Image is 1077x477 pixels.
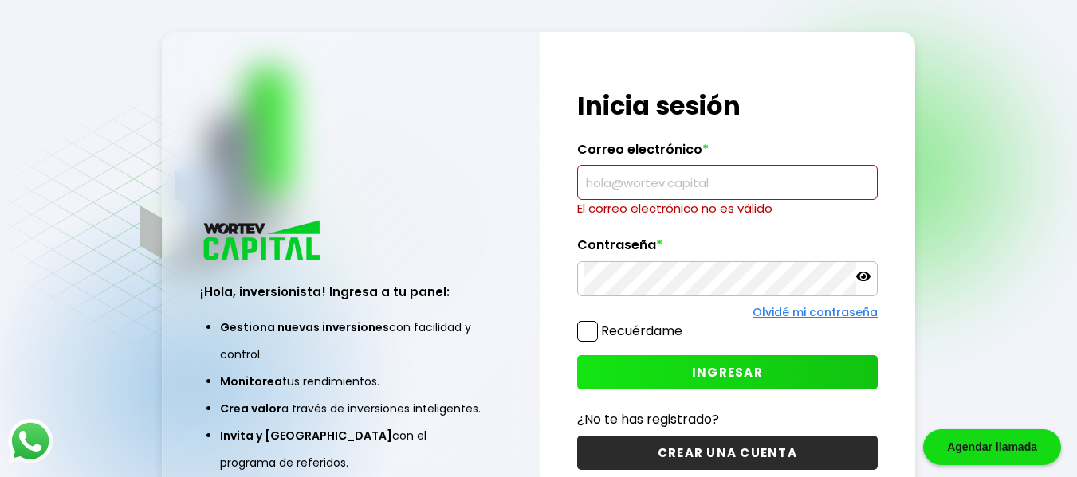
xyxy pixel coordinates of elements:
span: Gestiona nuevas inversiones [220,319,389,335]
li: tus rendimientos. [220,368,482,395]
button: CREAR UNA CUENTA [577,436,878,470]
img: logo_wortev_capital [200,218,326,265]
p: ¿No te has registrado? [577,409,878,429]
li: con facilidad y control. [220,314,482,368]
span: Monitorea [220,373,282,389]
a: Olvidé mi contraseña [753,304,878,320]
span: Crea valor [220,401,281,416]
button: INGRESAR [577,355,878,389]
label: Correo electrónico [577,142,878,166]
span: Invita y [GEOGRAPHIC_DATA] [220,428,392,444]
label: Recuérdame [601,322,682,340]
p: El correo electrónico no es válido [577,200,878,217]
li: a través de inversiones inteligentes. [220,395,482,422]
a: ¿No te has registrado?CREAR UNA CUENTA [577,409,878,470]
div: Agendar llamada [923,429,1061,465]
img: logos_whatsapp-icon.242b2217.svg [8,419,53,463]
span: INGRESAR [692,364,763,381]
h1: Inicia sesión [577,87,878,125]
li: con el programa de referidos. [220,422,482,476]
h3: ¡Hola, inversionista! Ingresa a tu panel: [200,283,501,301]
label: Contraseña [577,237,878,261]
input: hola@wortev.capital [584,166,871,199]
